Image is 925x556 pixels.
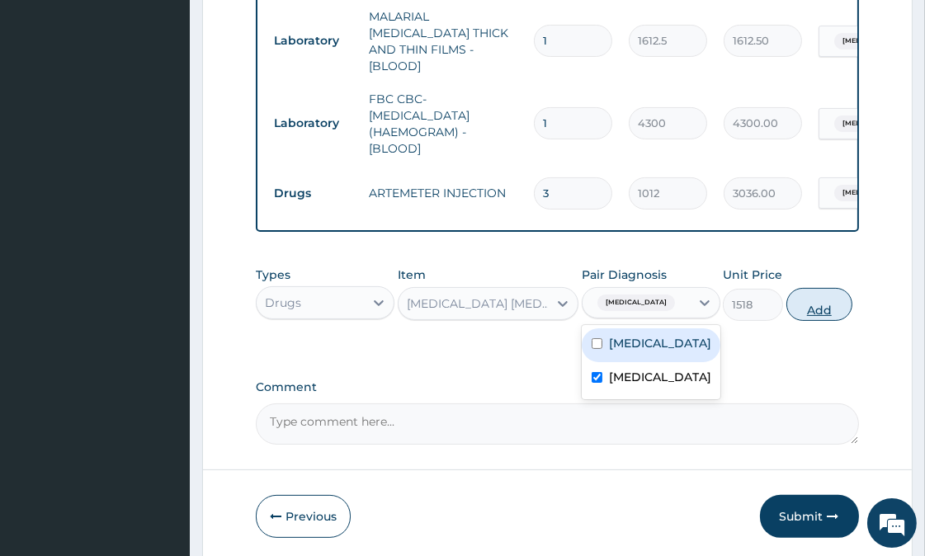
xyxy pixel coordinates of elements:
[760,495,859,538] button: Submit
[266,178,361,209] td: Drugs
[398,266,426,283] label: Item
[86,92,277,114] div: Chat with us now
[609,335,711,351] label: [MEDICAL_DATA]
[8,376,314,434] textarea: Type your message and hit 'Enter'
[271,8,310,48] div: Minimize live chat window
[834,115,912,132] span: [MEDICAL_DATA]
[723,266,782,283] label: Unit Price
[834,185,912,201] span: [MEDICAL_DATA]
[256,268,290,282] label: Types
[597,294,675,311] span: [MEDICAL_DATA]
[266,108,361,139] td: Laboratory
[786,288,852,321] button: Add
[361,82,526,165] td: FBC CBC-[MEDICAL_DATA] (HAEMOGRAM) - [BLOOD]
[31,82,67,124] img: d_794563401_company_1708531726252_794563401
[834,33,912,49] span: [MEDICAL_DATA]
[265,294,301,311] div: Drugs
[609,369,711,385] label: [MEDICAL_DATA]
[256,380,858,394] label: Comment
[96,171,228,337] span: We're online!
[266,26,361,56] td: Laboratory
[361,177,526,210] td: ARTEMETER INJECTION
[582,266,667,283] label: Pair Diagnosis
[256,495,351,538] button: Previous
[407,295,550,312] div: [MEDICAL_DATA] [MEDICAL_DATA] 1.5G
